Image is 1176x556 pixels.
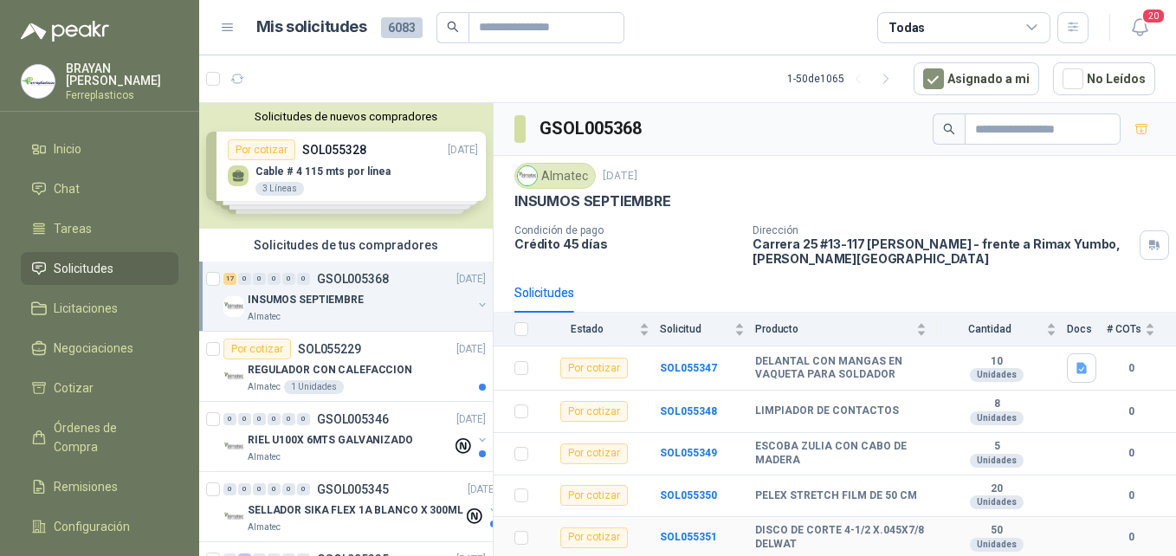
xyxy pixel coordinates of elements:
p: SELLADOR SIKA FLEX 1A BLANCO X 300ML [248,502,463,519]
p: Almatec [248,450,281,464]
div: 0 [282,273,295,285]
th: Solicitud [660,313,755,346]
div: Por cotizar [560,358,628,378]
b: 8 [937,398,1056,411]
a: SOL055351 [660,531,717,543]
span: Producto [755,323,913,335]
th: Producto [755,313,937,346]
p: SOL055229 [298,343,361,355]
p: Ferreplasticos [66,90,178,100]
a: Órdenes de Compra [21,411,178,463]
button: Solicitudes de nuevos compradores [206,110,486,123]
th: Docs [1067,313,1107,346]
img: Company Logo [223,507,244,527]
div: Solicitudes de nuevos compradoresPor cotizarSOL055328[DATE] Cable # 4 115 mts por línea3 LíneasPo... [199,103,493,229]
div: 0 [223,413,236,425]
div: 0 [253,413,266,425]
div: Solicitudes [514,283,574,302]
div: 0 [253,483,266,495]
div: 1 - 50 de 1065 [787,65,900,93]
b: 5 [937,440,1056,454]
h1: Mis solicitudes [256,15,367,40]
div: 0 [268,413,281,425]
p: [DATE] [456,341,486,358]
div: Por cotizar [223,339,291,359]
a: SOL055350 [660,489,717,501]
div: 0 [297,413,310,425]
a: 17 0 0 0 0 0 GSOL005368[DATE] Company LogoINSUMOS SEPTIEMBREAlmatec [223,268,489,324]
a: 0 0 0 0 0 0 GSOL005345[DATE] Company LogoSELLADOR SIKA FLEX 1A BLANCO X 300MLAlmatec [223,479,501,534]
b: LIMPIADOR DE CONTACTOS [755,404,899,418]
b: 10 [937,355,1056,369]
div: Por cotizar [560,401,628,422]
a: SOL055347 [660,362,717,374]
p: GSOL005345 [317,483,389,495]
span: # COTs [1107,323,1141,335]
div: Por cotizar [560,485,628,506]
p: INSUMOS SEPTIEMBRE [248,292,364,308]
img: Logo peakr [21,21,109,42]
b: 50 [937,524,1056,538]
p: [DATE] [468,482,497,498]
b: 0 [1107,529,1155,546]
p: Crédito 45 días [514,236,739,251]
div: 17 [223,273,236,285]
span: Órdenes de Compra [54,418,162,456]
div: Por cotizar [560,443,628,464]
p: Carrera 25 #13-117 [PERSON_NAME] - frente a Rimax Yumbo , [PERSON_NAME][GEOGRAPHIC_DATA] [753,236,1133,266]
a: 0 0 0 0 0 0 GSOL005346[DATE] Company LogoRIEL U100X 6MTS GALVANIZADOAlmatec [223,409,489,464]
b: ESCOBA ZULIA CON CABO DE MADERA [755,440,927,467]
span: Negociaciones [54,339,133,358]
div: 0 [238,483,251,495]
a: Configuración [21,510,178,543]
span: Inicio [54,139,81,158]
a: Inicio [21,133,178,165]
div: Unidades [970,454,1024,468]
div: 1 Unidades [284,380,344,394]
b: 20 [937,482,1056,496]
h3: GSOL005368 [540,115,644,142]
p: REGULADOR CON CALEFACCION [248,362,412,378]
b: DELANTAL CON MANGAS EN VAQUETA PARA SOLDADOR [755,355,927,382]
div: 0 [223,483,236,495]
a: Solicitudes [21,252,178,285]
div: 0 [297,483,310,495]
th: Cantidad [937,313,1067,346]
span: search [943,123,955,135]
p: GSOL005368 [317,273,389,285]
a: Por cotizarSOL055229[DATE] Company LogoREGULADOR CON CALEFACCIONAlmatec1 Unidades [199,332,493,402]
b: 0 [1107,404,1155,420]
b: PELEX STRETCH FILM DE 50 CM [755,489,917,503]
p: Almatec [248,520,281,534]
b: 0 [1107,445,1155,462]
a: SOL055349 [660,447,717,459]
img: Company Logo [22,65,55,98]
div: Por cotizar [560,527,628,548]
div: 0 [268,483,281,495]
a: Cotizar [21,372,178,404]
div: Unidades [970,538,1024,552]
img: Company Logo [223,366,244,387]
span: Configuración [54,517,130,536]
div: 0 [238,413,251,425]
a: Negociaciones [21,332,178,365]
span: Tareas [54,219,92,238]
div: Unidades [970,495,1024,509]
span: 20 [1141,8,1166,24]
span: 6083 [381,17,423,38]
p: Dirección [753,224,1133,236]
p: [DATE] [456,271,486,288]
b: 0 [1107,360,1155,377]
div: 0 [282,483,295,495]
p: INSUMOS SEPTIEMBRE [514,192,671,210]
b: DISCO DE CORTE 4-1/2 X.045X7/8 DELWAT [755,524,927,551]
span: Cantidad [937,323,1043,335]
div: 0 [282,413,295,425]
span: Solicitudes [54,259,113,278]
th: Estado [539,313,660,346]
span: Chat [54,179,80,198]
div: Almatec [514,163,596,189]
p: RIEL U100X 6MTS GALVANIZADO [248,432,413,449]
